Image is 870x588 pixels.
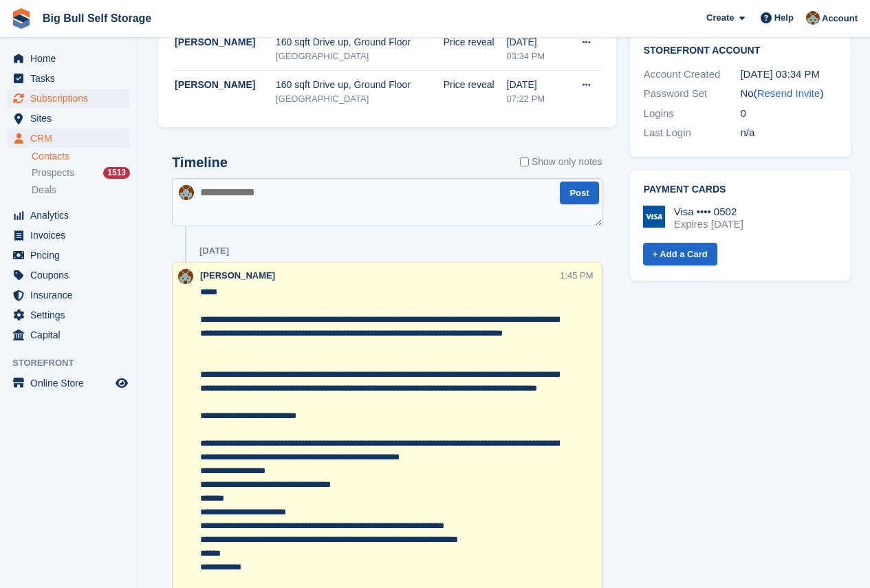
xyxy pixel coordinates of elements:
div: [DATE] 03:34 PM [740,67,837,83]
div: [PERSON_NAME] [175,35,276,50]
div: Visa •••• 0502 [674,206,743,218]
h2: Timeline [172,155,228,171]
a: menu [7,206,130,225]
span: Settings [30,305,113,325]
div: 1513 [103,167,130,179]
a: menu [7,226,130,245]
span: Sites [30,109,113,128]
a: Deals [32,183,130,197]
div: n/a [740,125,837,141]
span: Capital [30,325,113,345]
a: menu [7,109,130,128]
span: Subscriptions [30,89,113,108]
a: Resend Invite [757,87,820,99]
a: menu [7,69,130,88]
span: Help [774,11,794,25]
div: [PERSON_NAME] [175,78,276,92]
a: menu [7,246,130,265]
span: Pricing [30,246,113,265]
span: Prospects [32,166,74,179]
span: Storefront [12,356,137,370]
div: [DATE] [507,35,567,50]
div: 160 sqft Drive up, Ground Floor [276,78,444,92]
a: Preview store [113,375,130,391]
div: [DATE] [507,78,567,92]
div: 07:22 PM [507,92,567,106]
img: Mike Llewellen Palmer [179,185,194,200]
a: + Add a Card [643,243,717,265]
div: 0 [740,106,837,122]
span: [PERSON_NAME] [200,270,275,281]
span: Insurance [30,285,113,305]
img: Mike Llewellen Palmer [178,269,193,284]
span: Account [822,12,858,25]
div: 160 sqft Drive up, Ground Floor [276,35,444,50]
div: Account Created [644,67,741,83]
h2: Payment cards [644,184,838,195]
img: Visa Logo [643,206,665,228]
a: Prospects 1513 [32,166,130,180]
span: Create [706,11,734,25]
a: menu [7,373,130,393]
div: [DATE] [199,246,229,257]
div: No [740,86,837,102]
span: Coupons [30,265,113,285]
img: stora-icon-8386f47178a22dfd0bd8f6a31ec36ba5ce8667c1dd55bd0f319d3a0aa187defe.svg [11,8,32,29]
span: Online Store [30,373,113,393]
div: Last Login [644,125,741,141]
label: Show only notes [520,155,602,169]
a: menu [7,49,130,68]
span: Analytics [30,206,113,225]
span: Tasks [30,69,113,88]
button: Post [560,182,598,204]
div: Expires [DATE] [674,218,743,230]
span: CRM [30,129,113,148]
a: menu [7,305,130,325]
div: Price reveal [444,78,507,92]
a: menu [7,89,130,108]
span: Invoices [30,226,113,245]
div: Logins [644,106,741,122]
div: Password Set [644,86,741,102]
a: menu [7,325,130,345]
a: menu [7,129,130,148]
span: Home [30,49,113,68]
a: menu [7,285,130,305]
div: 03:34 PM [507,50,567,63]
a: menu [7,265,130,285]
img: Mike Llewellen Palmer [806,11,820,25]
span: Deals [32,184,56,197]
h2: Storefront Account [644,43,838,56]
div: 1:45 PM [560,269,593,282]
div: Price reveal [444,35,507,50]
a: Contacts [32,150,130,163]
input: Show only notes [520,155,529,169]
span: ( ) [754,87,824,99]
a: Big Bull Self Storage [37,7,157,30]
div: [GEOGRAPHIC_DATA] [276,50,444,63]
div: [GEOGRAPHIC_DATA] [276,92,444,106]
